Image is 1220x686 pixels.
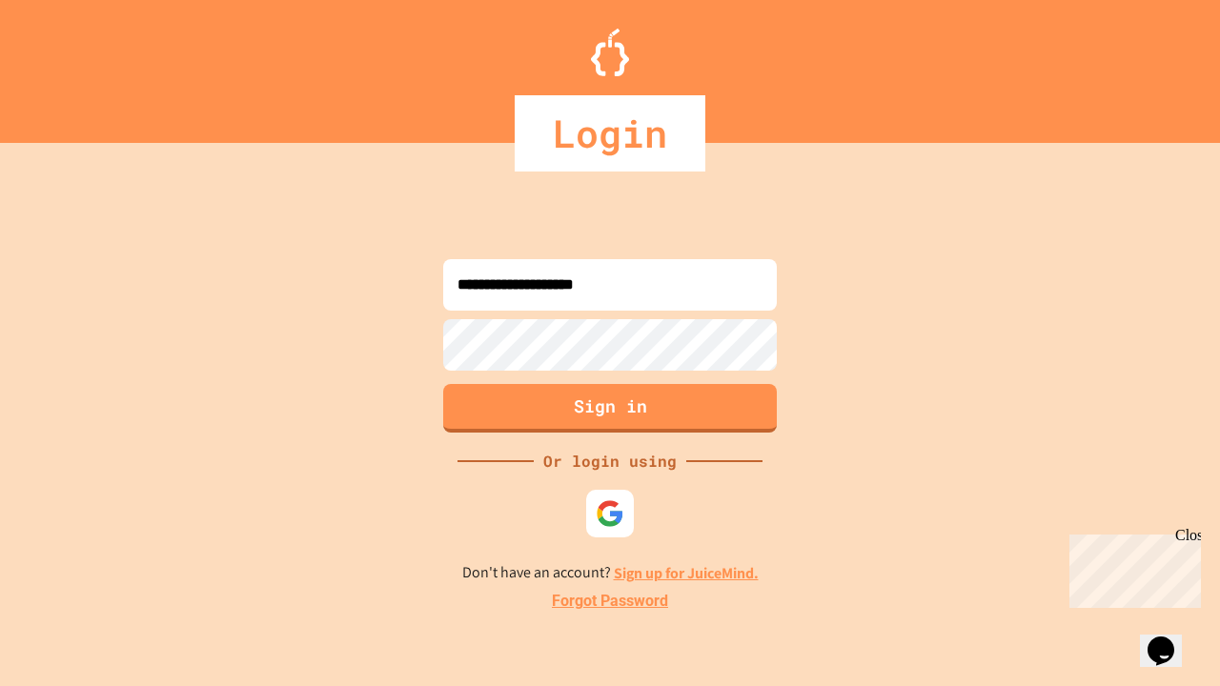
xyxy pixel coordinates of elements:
button: Sign in [443,384,777,433]
div: Login [515,95,705,171]
div: Chat with us now!Close [8,8,132,121]
iframe: chat widget [1140,610,1201,667]
a: Sign up for JuiceMind. [614,563,759,583]
iframe: chat widget [1062,527,1201,608]
p: Don't have an account? [462,561,759,585]
div: Or login using [534,450,686,473]
a: Forgot Password [552,590,668,613]
img: Logo.svg [591,29,629,76]
img: google-icon.svg [596,499,624,528]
